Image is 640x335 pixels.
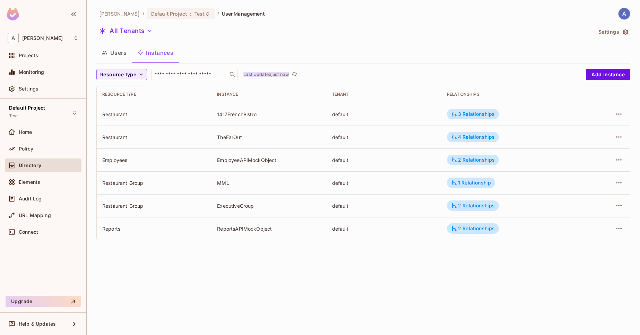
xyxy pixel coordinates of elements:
div: ReportsAPIMockObject [217,225,321,232]
button: Resource type [96,69,147,80]
div: Restaurant_Group [102,180,206,186]
span: Policy [19,146,33,152]
div: default [332,203,436,209]
div: 2 Relationships [451,157,495,163]
div: default [332,111,436,118]
div: ExecutiveGroup [217,203,321,209]
div: Restaurant [102,134,206,140]
span: A [8,33,19,43]
span: Monitoring [19,69,44,75]
li: / [142,10,144,17]
span: Elements [19,179,40,185]
button: refresh [290,70,299,79]
div: MML [217,180,321,186]
div: 1 Relationship [451,180,491,186]
button: Instances [132,44,179,61]
div: default [332,180,436,186]
div: 3 Relationships [451,111,495,117]
span: Settings [19,86,38,92]
span: URL Mapping [19,213,51,218]
span: Home [19,129,32,135]
span: Resource type [100,70,136,79]
span: Workspace: Akash Kinage [22,35,63,41]
span: Help & Updates [19,321,56,327]
button: Upgrade [6,296,81,307]
div: default [332,225,436,232]
div: Restaurant_Group [102,203,206,209]
div: Restaurant [102,111,206,118]
button: Add Instance [586,69,630,80]
span: Connect [19,229,38,235]
div: 1417FrenchBistro [217,111,321,118]
div: Tenant [332,92,436,97]
div: Employees [102,157,206,163]
div: Reports [102,225,206,232]
span: the active workspace [99,10,140,17]
span: User Management [222,10,265,17]
span: refresh [292,71,297,78]
span: : [190,11,192,17]
li: / [217,10,219,17]
div: 2 Relationships [451,225,495,232]
span: Test [9,113,18,119]
p: Last Updated just now [243,72,289,77]
img: SReyMgAAAABJRU5ErkJggg== [7,8,19,20]
div: Resource type [102,92,206,97]
span: Default Project [151,10,187,17]
div: Instance [217,92,321,97]
div: 2 Relationships [451,203,495,209]
div: 4 Relationships [451,134,495,140]
button: Settings [596,26,630,37]
img: Akash Kinage [619,8,630,19]
div: default [332,134,436,140]
span: Test [194,10,205,17]
span: Default Project [9,105,45,111]
span: Audit Log [19,196,42,201]
div: TheFarOut [217,134,321,140]
div: default [332,157,436,163]
button: Users [96,44,132,61]
div: EmployeeAPIMockObject [217,157,321,163]
span: Click to refresh data [289,70,299,79]
span: Projects [19,53,38,58]
div: Relationships [447,92,576,97]
span: Directory [19,163,41,168]
button: All Tenants [96,25,155,36]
